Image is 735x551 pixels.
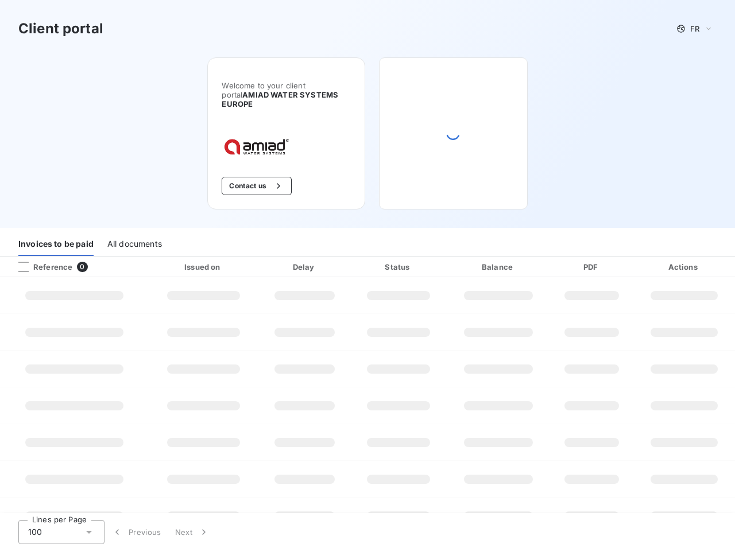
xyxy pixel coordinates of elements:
span: FR [690,24,699,33]
div: Reference [9,262,72,272]
span: 100 [28,526,42,538]
div: PDF [553,261,631,273]
div: Balance [448,261,548,273]
span: AMIAD WATER SYSTEMS EUROPE [222,90,338,108]
span: Welcome to your client portal [222,81,351,108]
button: Next [168,520,216,544]
button: Previous [105,520,168,544]
div: Invoices to be paid [18,232,94,256]
button: Contact us [222,177,291,195]
div: Actions [635,261,733,273]
div: All documents [107,232,162,256]
div: Delay [261,261,349,273]
h3: Client portal [18,18,103,39]
img: Company logo [222,136,295,158]
div: Issued on [150,261,256,273]
span: 0 [77,262,87,272]
div: Status [353,261,444,273]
